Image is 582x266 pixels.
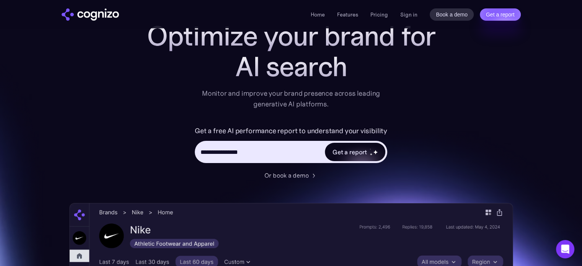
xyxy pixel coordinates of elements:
img: cognizo logo [62,8,119,21]
a: Features [337,11,358,18]
a: Home [311,11,325,18]
div: Open Intercom Messenger [556,240,574,258]
img: star [370,149,371,150]
form: Hero URL Input Form [195,125,387,167]
a: Pricing [370,11,388,18]
a: Sign in [400,10,417,19]
a: Get a report [480,8,521,21]
div: Or book a demo [264,171,309,180]
a: Get a reportstarstarstar [324,142,386,162]
img: star [373,149,378,154]
div: Monitor and improve your brand presence across leading generative AI platforms. [197,88,385,109]
h1: Optimize your brand for [138,21,444,51]
img: star [370,153,372,156]
a: home [62,8,119,21]
a: Book a demo [430,8,474,21]
label: Get a free AI performance report to understand your visibility [195,125,387,137]
div: AI search [138,51,444,82]
div: Get a report [333,147,367,157]
a: Or book a demo [264,171,318,180]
